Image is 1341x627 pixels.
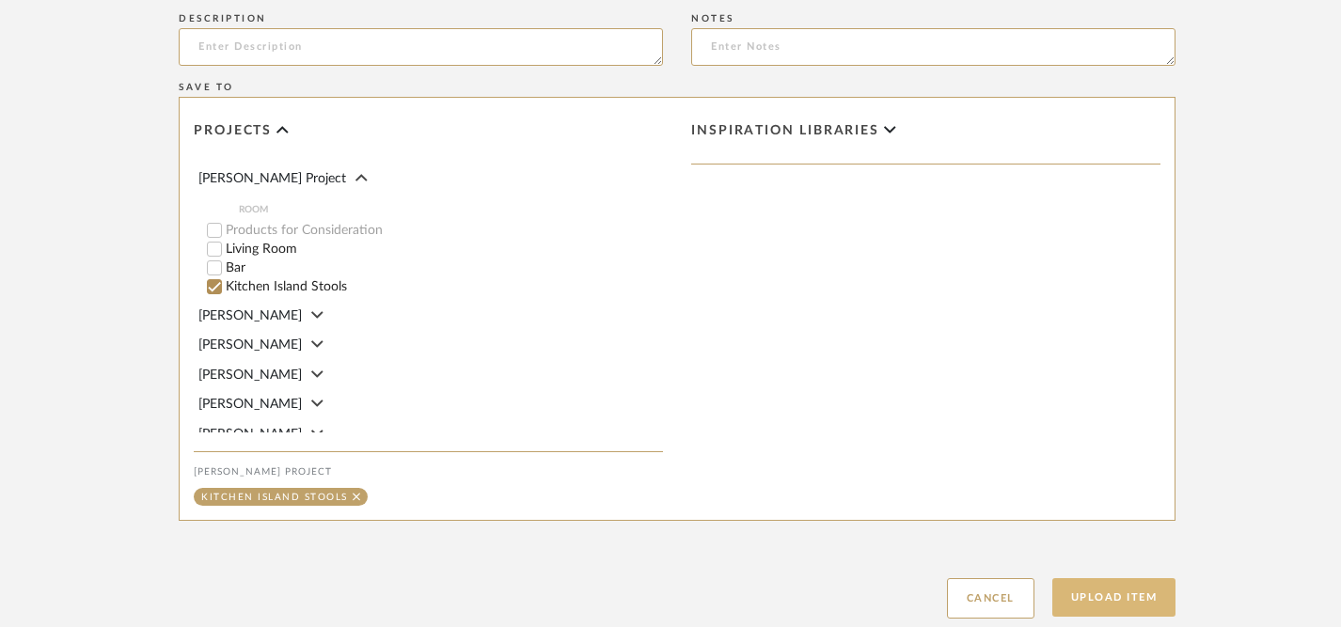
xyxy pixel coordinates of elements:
[198,368,302,382] span: [PERSON_NAME]
[691,123,879,139] span: Inspiration libraries
[198,338,302,352] span: [PERSON_NAME]
[201,493,348,502] div: Kitchen Island Stools
[198,309,302,322] span: [PERSON_NAME]
[691,13,1175,24] div: Notes
[179,82,1175,93] div: Save To
[226,280,663,293] label: Kitchen Island Stools
[239,202,663,217] span: ROOM
[226,243,663,256] label: Living Room
[1052,578,1176,617] button: Upload Item
[179,13,663,24] div: Description
[198,428,302,441] span: [PERSON_NAME]
[947,578,1034,619] button: Cancel
[198,398,302,411] span: [PERSON_NAME]
[194,466,663,478] div: [PERSON_NAME] Project
[194,123,272,139] span: Projects
[226,261,663,274] label: Bar
[198,172,346,185] span: [PERSON_NAME] Project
